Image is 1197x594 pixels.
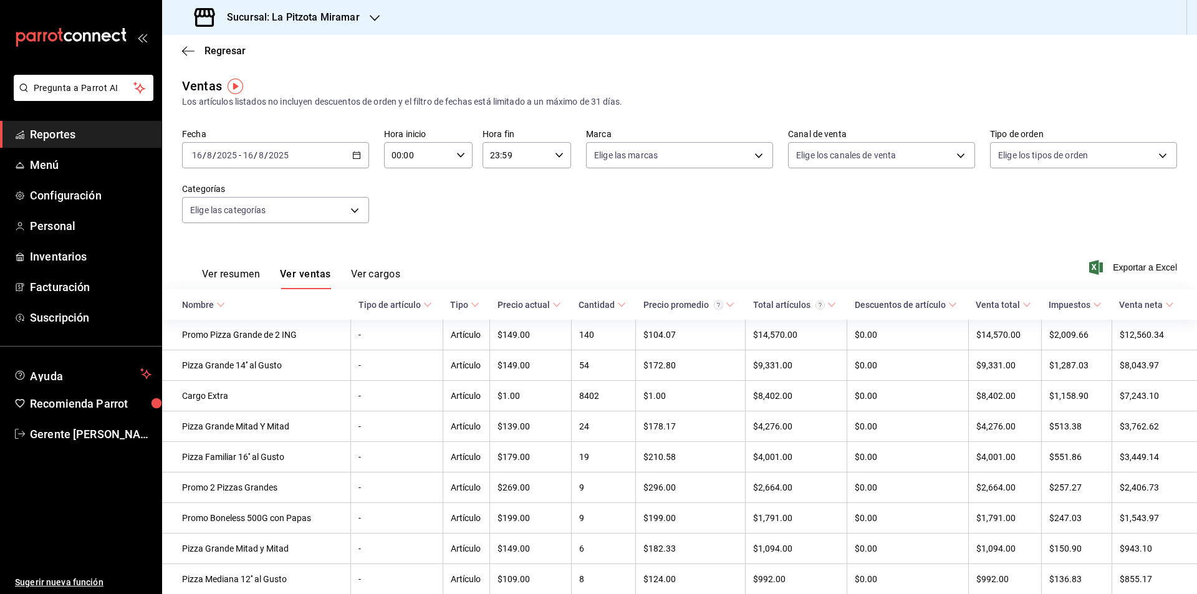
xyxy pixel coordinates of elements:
td: - [351,411,443,442]
td: $149.00 [490,350,572,381]
span: Descuentos de artículo [855,300,957,310]
td: Promo Pizza Grande de 2 ING [162,320,351,350]
span: Precio actual [498,300,561,310]
td: Artículo [443,534,490,564]
td: $8,402.00 [968,381,1041,411]
span: Cantidad [579,300,626,310]
svg: El total artículos considera cambios de precios en los artículos así como costos adicionales por ... [815,300,825,310]
td: $0.00 [847,320,969,350]
div: Cantidad [579,300,615,310]
td: $3,449.14 [1112,442,1197,472]
div: Descuentos de artículo [855,300,946,310]
td: $149.00 [490,534,572,564]
td: $1.00 [636,381,746,411]
span: Inventarios [30,248,151,265]
td: $14,570.00 [746,320,847,350]
td: Promo Boneless 500G con Papas [162,503,351,534]
label: Hora inicio [384,130,473,138]
td: $178.17 [636,411,746,442]
td: $9,331.00 [968,350,1041,381]
td: $139.00 [490,411,572,442]
td: 8402 [571,381,636,411]
td: $179.00 [490,442,572,472]
td: $2,009.66 [1041,320,1112,350]
td: $7,243.10 [1112,381,1197,411]
span: / [203,150,206,160]
span: Venta neta [1119,300,1174,310]
td: $551.86 [1041,442,1112,472]
td: 9 [571,472,636,503]
td: $0.00 [847,472,969,503]
button: Exportar a Excel [1092,260,1177,275]
td: $210.58 [636,442,746,472]
span: / [264,150,268,160]
td: $269.00 [490,472,572,503]
td: Pizza Grande Mitad y Mitad [162,534,351,564]
td: Pizza Grande 14'' al Gusto [162,350,351,381]
span: Nombre [182,300,225,310]
span: - [239,150,241,160]
span: Configuración [30,187,151,204]
div: Precio actual [498,300,550,310]
div: Nombre [182,300,214,310]
td: Artículo [443,503,490,534]
td: $1,158.90 [1041,381,1112,411]
td: Artículo [443,320,490,350]
td: $149.00 [490,320,572,350]
div: Venta neta [1119,300,1163,310]
td: Artículo [443,381,490,411]
td: $296.00 [636,472,746,503]
td: Artículo [443,442,490,472]
td: $247.03 [1041,503,1112,534]
td: Pizza Grande Mitad Y Mitad [162,411,351,442]
span: Tipo [450,300,479,310]
td: $4,001.00 [968,442,1041,472]
td: $3,762.62 [1112,411,1197,442]
td: $9,331.00 [746,350,847,381]
td: $150.90 [1041,534,1112,564]
td: Promo 2 Pizzas Grandes [162,472,351,503]
td: $4,276.00 [746,411,847,442]
td: $2,664.00 [968,472,1041,503]
span: Elige las categorías [190,204,266,216]
button: Ver resumen [202,268,260,289]
td: $1,094.00 [968,534,1041,564]
td: $943.10 [1112,534,1197,564]
td: $1,287.03 [1041,350,1112,381]
td: $0.00 [847,381,969,411]
td: $14,570.00 [968,320,1041,350]
td: $1,543.97 [1112,503,1197,534]
td: $257.27 [1041,472,1112,503]
span: Elige los tipos de orden [998,149,1088,161]
input: ---- [268,150,289,160]
label: Fecha [182,130,369,138]
div: navigation tabs [202,268,400,289]
td: - [351,381,443,411]
div: Tipo de artículo [358,300,421,310]
span: / [213,150,216,160]
td: - [351,320,443,350]
div: Los artículos listados no incluyen descuentos de orden y el filtro de fechas está limitado a un m... [182,95,1177,108]
td: $2,664.00 [746,472,847,503]
td: $1.00 [490,381,572,411]
span: Precio promedio [643,300,734,310]
span: Sugerir nueva función [15,576,151,589]
label: Categorías [182,184,369,193]
span: Regresar [204,45,246,57]
td: 6 [571,534,636,564]
span: / [254,150,257,160]
button: Ver cargos [351,268,401,289]
span: Venta total [976,300,1031,310]
td: $104.07 [636,320,746,350]
span: Menú [30,156,151,173]
button: Ver ventas [280,268,331,289]
span: Elige las marcas [594,149,658,161]
td: $199.00 [490,503,572,534]
img: Tooltip marker [228,79,243,94]
label: Marca [586,130,773,138]
td: - [351,534,443,564]
h3: Sucursal: La Pitzota Miramar [217,10,360,25]
td: Artículo [443,350,490,381]
td: Artículo [443,411,490,442]
button: Regresar [182,45,246,57]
